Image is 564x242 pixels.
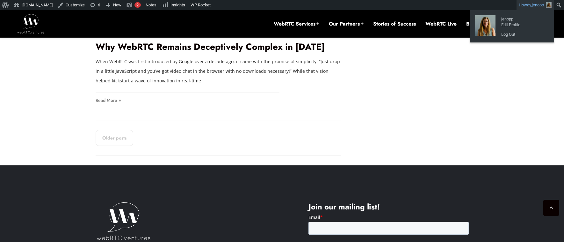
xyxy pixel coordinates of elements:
[532,3,544,7] span: jenopp
[466,20,477,27] a: Blog
[274,20,319,27] a: WebRTC Services
[136,3,139,7] span: 2
[170,3,185,7] span: Insights
[501,14,546,20] span: jenopp
[96,57,341,86] p: When WebRTC was first introduced by Google over a decade ago, it came with the promise of simplic...
[96,40,325,53] a: Why WebRTC Remains Deceptively Complex in [DATE]
[373,20,416,27] a: Stories of Success
[470,10,554,42] ul: Howdy, jenopp
[329,20,364,27] a: Our Partners
[498,30,549,39] a: Log Out
[425,20,457,27] a: WebRTC Live
[501,20,546,26] span: Edit Profile
[96,98,121,102] a: Read More +
[17,14,44,33] img: WebRTC.ventures
[96,130,133,146] a: Older posts
[96,120,341,156] nav: Posts
[308,202,469,212] h4: Join our mailing list!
